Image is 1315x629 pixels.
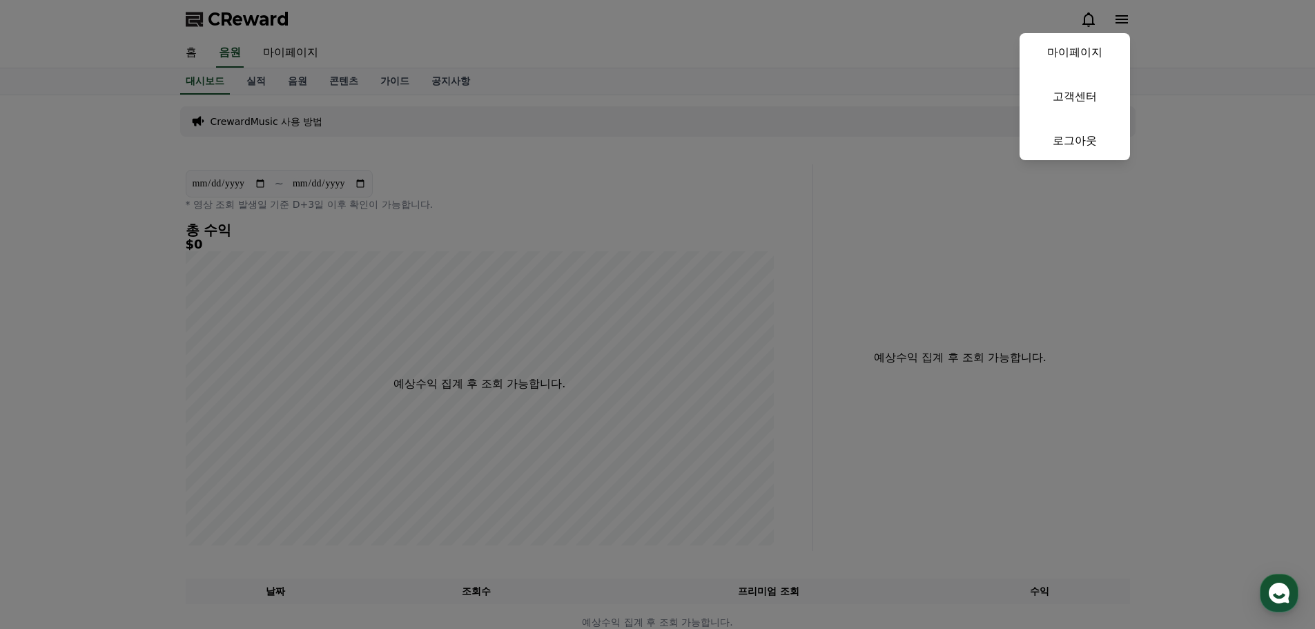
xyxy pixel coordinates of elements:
[43,458,52,470] span: 홈
[1020,122,1130,160] a: 로그아웃
[91,438,178,472] a: 대화
[1020,33,1130,72] a: 마이페이지
[126,459,143,470] span: 대화
[1020,77,1130,116] a: 고객센터
[178,438,265,472] a: 설정
[1020,33,1130,160] button: 마이페이지 고객센터 로그아웃
[213,458,230,470] span: 설정
[4,438,91,472] a: 홈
